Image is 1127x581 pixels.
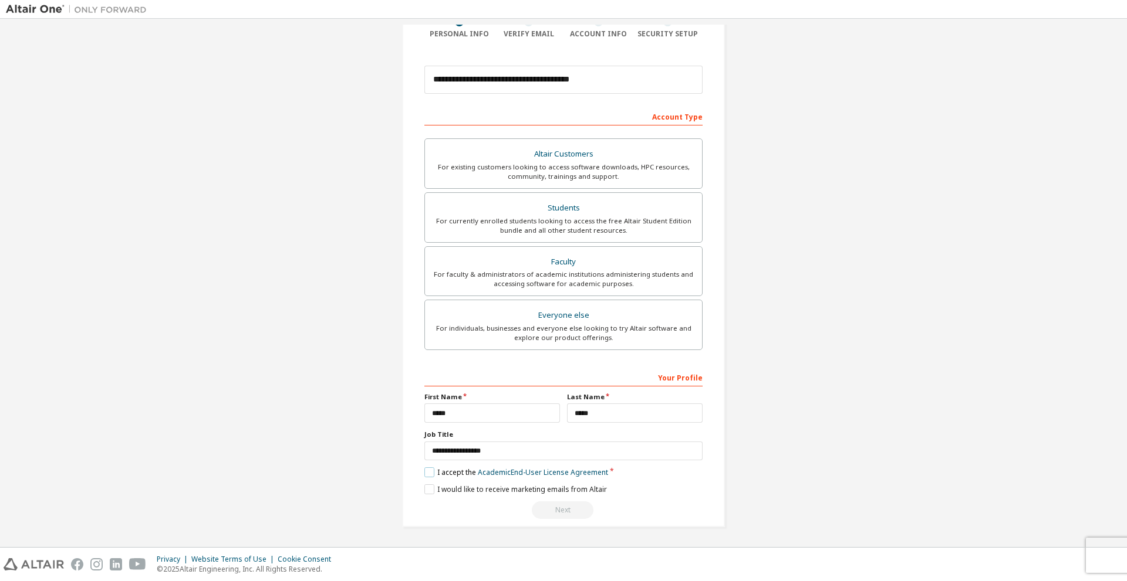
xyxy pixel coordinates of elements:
[432,324,695,342] div: For individuals, businesses and everyone else looking to try Altair software and explore our prod...
[6,4,153,15] img: Altair One
[563,29,633,39] div: Account Info
[157,555,191,564] div: Privacy
[432,216,695,235] div: For currently enrolled students looking to access the free Altair Student Edition bundle and all ...
[129,558,146,570] img: youtube.svg
[424,467,608,477] label: I accept the
[424,368,703,386] div: Your Profile
[90,558,103,570] img: instagram.svg
[432,307,695,324] div: Everyone else
[494,29,564,39] div: Verify Email
[432,254,695,270] div: Faculty
[432,200,695,216] div: Students
[424,501,703,519] div: Read and acccept EULA to continue
[4,558,64,570] img: altair_logo.svg
[71,558,83,570] img: facebook.svg
[424,107,703,125] div: Account Type
[424,392,560,402] label: First Name
[424,430,703,439] label: Job Title
[432,270,695,288] div: For faculty & administrators of academic institutions administering students and accessing softwa...
[633,29,703,39] div: Security Setup
[478,467,608,477] a: Academic End-User License Agreement
[424,29,494,39] div: Personal Info
[110,558,122,570] img: linkedin.svg
[424,484,607,494] label: I would like to receive marketing emails from Altair
[278,555,338,564] div: Cookie Consent
[191,555,278,564] div: Website Terms of Use
[432,146,695,162] div: Altair Customers
[567,392,703,402] label: Last Name
[157,564,338,574] p: © 2025 Altair Engineering, Inc. All Rights Reserved.
[432,162,695,181] div: For existing customers looking to access software downloads, HPC resources, community, trainings ...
